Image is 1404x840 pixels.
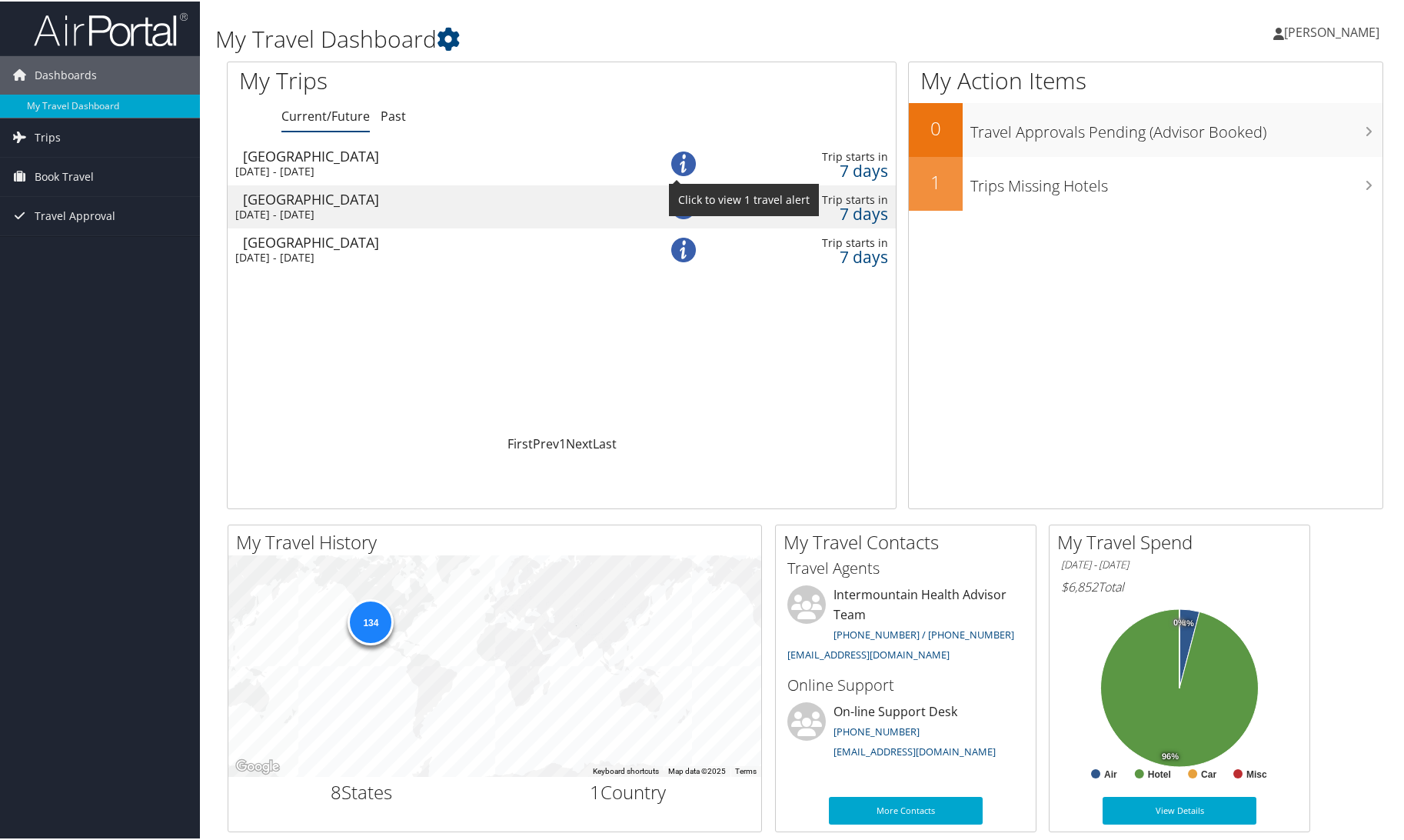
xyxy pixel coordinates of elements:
[35,195,115,234] span: Travel Approval
[232,755,283,775] img: Google
[735,765,757,774] a: Terms (opens in new tab)
[739,162,888,176] div: 7 days
[833,743,996,757] a: [EMAIL_ADDRESS][DOMAIN_NAME]
[780,701,1032,764] li: On-line Support Desk
[970,166,1382,195] h3: Trips Missing Hotels
[1061,577,1298,594] h6: Total
[909,63,1382,95] h1: My Action Items
[780,584,1032,666] li: Intermountain Health Advisor Team
[35,117,61,155] span: Trips
[35,156,94,195] span: Book Travel
[1104,768,1117,778] text: Air
[331,778,341,803] span: 8
[559,434,566,451] a: 1
[1061,556,1298,571] h6: [DATE] - [DATE]
[236,528,761,554] h2: My Travel History
[1273,8,1395,54] a: [PERSON_NAME]
[739,248,888,262] div: 7 days
[1061,577,1098,594] span: $6,852
[243,234,627,248] div: [GEOGRAPHIC_DATA]
[507,434,533,451] a: First
[909,155,1382,209] a: 1Trips Missing Hotels
[739,148,888,162] div: Trip starts in
[833,723,920,737] a: [PHONE_NUMBER]
[215,22,1002,54] h1: My Travel Dashboard
[784,528,1036,554] h2: My Travel Contacts
[787,646,950,660] a: [EMAIL_ADDRESS][DOMAIN_NAME]
[739,235,888,248] div: Trip starts in
[235,206,619,220] div: [DATE] - [DATE]
[590,778,601,803] span: 1
[1182,618,1194,627] tspan: 4%
[970,112,1382,142] h3: Travel Approvals Pending (Advisor Booked)
[232,755,283,775] a: Open this area in Google Maps (opens a new window)
[243,191,627,205] div: [GEOGRAPHIC_DATA]
[593,765,659,775] button: Keyboard shortcuts
[1284,22,1379,39] span: [PERSON_NAME]
[909,168,963,194] h2: 1
[243,148,627,162] div: [GEOGRAPHIC_DATA]
[281,106,370,123] a: Current/Future
[348,598,394,644] div: 134
[833,626,1014,640] a: [PHONE_NUMBER] / [PHONE_NUMBER]
[507,778,750,804] h2: Country
[566,434,593,451] a: Next
[1201,768,1216,778] text: Car
[1162,751,1179,760] tspan: 96%
[239,63,606,95] h1: My Trips
[787,673,1024,695] h3: Online Support
[829,795,983,823] a: More Contacts
[240,778,484,804] h2: States
[235,163,619,177] div: [DATE] - [DATE]
[1103,795,1256,823] a: View Details
[671,150,696,175] img: alert-flat-solid-info.png
[35,55,97,93] span: Dashboards
[593,434,617,451] a: Last
[909,114,963,140] h2: 0
[668,765,726,774] span: Map data ©2025
[381,106,406,123] a: Past
[909,102,1382,155] a: 0Travel Approvals Pending (Advisor Booked)
[1246,768,1267,778] text: Misc
[671,236,696,261] img: alert-flat-solid-info.png
[533,434,559,451] a: Prev
[669,182,819,215] span: Click to view 1 travel alert
[235,249,619,263] div: [DATE] - [DATE]
[787,556,1024,578] h3: Travel Agents
[34,10,188,46] img: airportal-logo.png
[1057,528,1309,554] h2: My Travel Spend
[1173,617,1186,626] tspan: 0%
[1148,768,1171,778] text: Hotel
